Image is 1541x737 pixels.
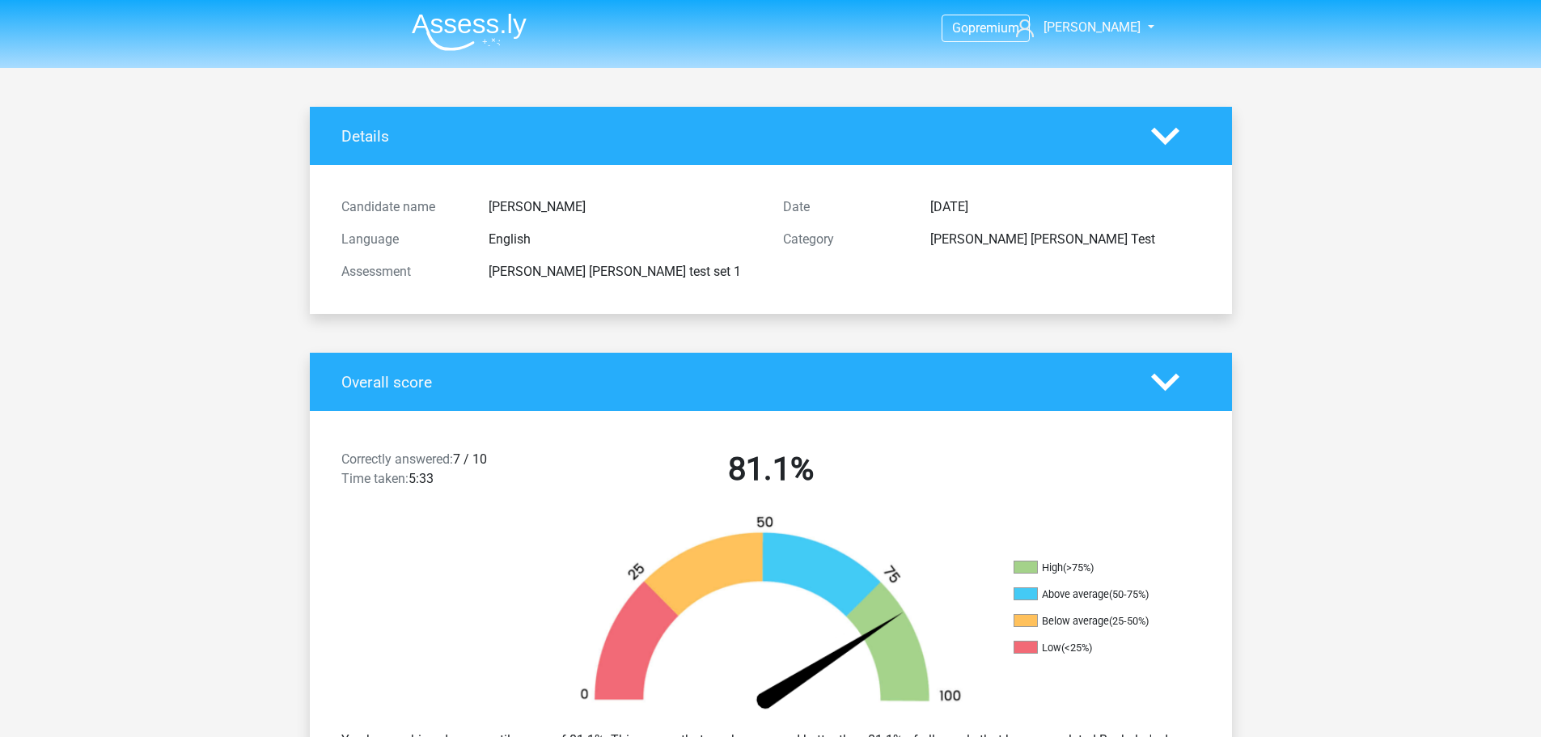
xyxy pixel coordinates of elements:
li: Above average [1014,587,1175,602]
div: Category [771,230,918,249]
div: [DATE] [918,197,1213,217]
li: Low [1014,641,1175,655]
span: premium [968,20,1019,36]
h4: Details [341,127,1127,146]
a: Gopremium [942,17,1029,39]
h4: Overall score [341,373,1127,392]
li: High [1014,561,1175,575]
div: (>75%) [1063,561,1094,574]
div: [PERSON_NAME] [PERSON_NAME] Test [918,230,1213,249]
img: 81.faf665cb8af7.png [552,515,989,718]
div: [PERSON_NAME] [476,197,771,217]
div: 7 / 10 5:33 [329,450,550,495]
div: Assessment [329,262,476,282]
div: [PERSON_NAME] [PERSON_NAME] test set 1 [476,262,771,282]
h2: 81.1% [562,450,980,489]
span: [PERSON_NAME] [1044,19,1141,35]
span: Correctly answered: [341,451,453,467]
li: Below average [1014,614,1175,629]
img: Assessly [412,13,527,51]
div: Candidate name [329,197,476,217]
div: Date [771,197,918,217]
a: [PERSON_NAME] [1010,18,1142,37]
div: (50-75%) [1109,588,1149,600]
div: (<25%) [1061,642,1092,654]
div: Language [329,230,476,249]
span: Time taken: [341,471,409,486]
span: Go [952,20,968,36]
div: (25-50%) [1109,615,1149,627]
div: English [476,230,771,249]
